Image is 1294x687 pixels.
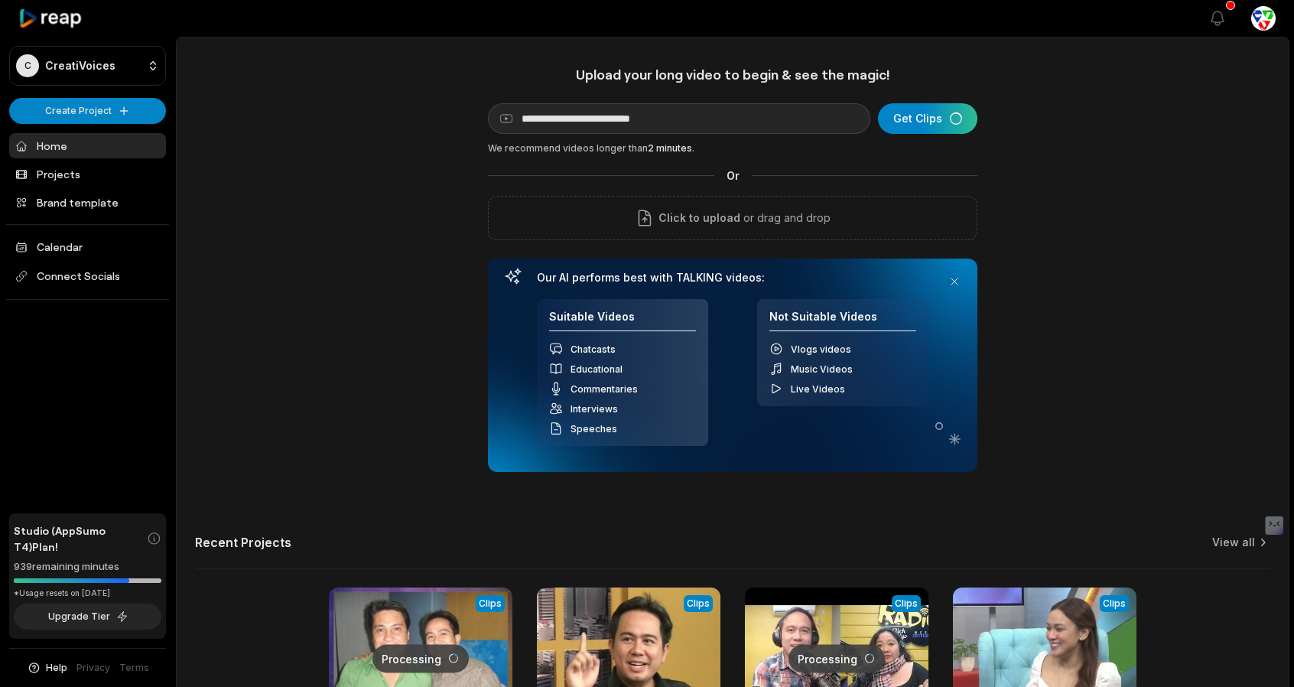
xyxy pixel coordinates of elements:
[571,363,623,375] span: Educational
[571,403,618,415] span: Interviews
[571,343,616,355] span: Chatcasts
[27,661,67,675] button: Help
[658,209,740,227] span: Click to upload
[488,66,977,83] h1: Upload your long video to begin & see the magic!
[714,168,752,184] span: Or
[537,271,928,285] h3: Our AI performs best with TALKING videos:
[76,661,110,675] a: Privacy
[878,103,977,134] button: Get Clips
[648,142,692,154] span: 2 minutes
[16,54,39,77] div: C
[46,661,67,675] span: Help
[195,535,291,550] h2: Recent Projects
[549,310,696,332] h4: Suitable Videos
[119,661,149,675] a: Terms
[45,59,115,73] p: CreatiVoices
[9,262,166,290] span: Connect Socials
[769,310,916,332] h4: Not Suitable Videos
[791,383,845,395] span: Live Videos
[14,588,161,599] div: *Usage resets on [DATE]
[9,190,166,215] a: Brand template
[9,234,166,259] a: Calendar
[14,523,147,555] span: Studio (AppSumo T4) Plan!
[740,209,831,227] p: or drag and drop
[14,604,161,630] button: Upgrade Tier
[9,133,166,158] a: Home
[9,161,166,187] a: Projects
[791,363,853,375] span: Music Videos
[14,559,161,575] div: 939 remaining minutes
[791,343,851,355] span: Vlogs videos
[9,98,166,124] button: Create Project
[1212,535,1255,550] a: View all
[571,383,638,395] span: Commentaries
[488,142,977,155] div: We recommend videos longer than .
[571,423,617,435] span: Speeches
